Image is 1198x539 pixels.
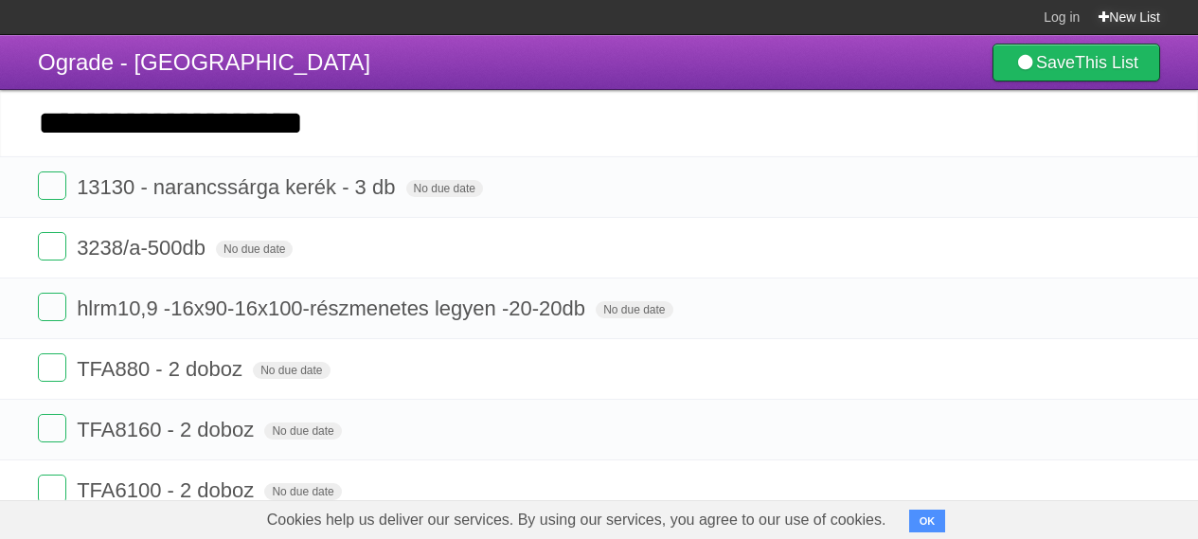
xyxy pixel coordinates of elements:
span: TFA880 - 2 doboz [77,357,247,381]
span: No due date [264,422,341,440]
span: 13130 - narancssárga kerék - 3 db [77,175,400,199]
a: SaveThis List [992,44,1160,81]
span: Ograde - [GEOGRAPHIC_DATA] [38,49,370,75]
span: Cookies help us deliver our services. By using our services, you agree to our use of cookies. [248,501,905,539]
label: Done [38,293,66,321]
span: No due date [216,241,293,258]
label: Done [38,414,66,442]
label: Done [38,171,66,200]
span: No due date [596,301,672,318]
span: TFA8160 - 2 doboz [77,418,259,441]
span: No due date [406,180,483,197]
label: Done [38,353,66,382]
span: No due date [253,362,330,379]
b: This List [1075,53,1138,72]
label: Done [38,232,66,261]
label: Done [38,475,66,503]
span: No due date [264,483,341,500]
span: hlrm10,9 -16x90-16x100-részmenetes legyen -20-20db [77,296,590,320]
span: TFA6100 - 2 doboz [77,478,259,502]
span: 3238/a-500db [77,236,210,260]
button: OK [909,510,946,532]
